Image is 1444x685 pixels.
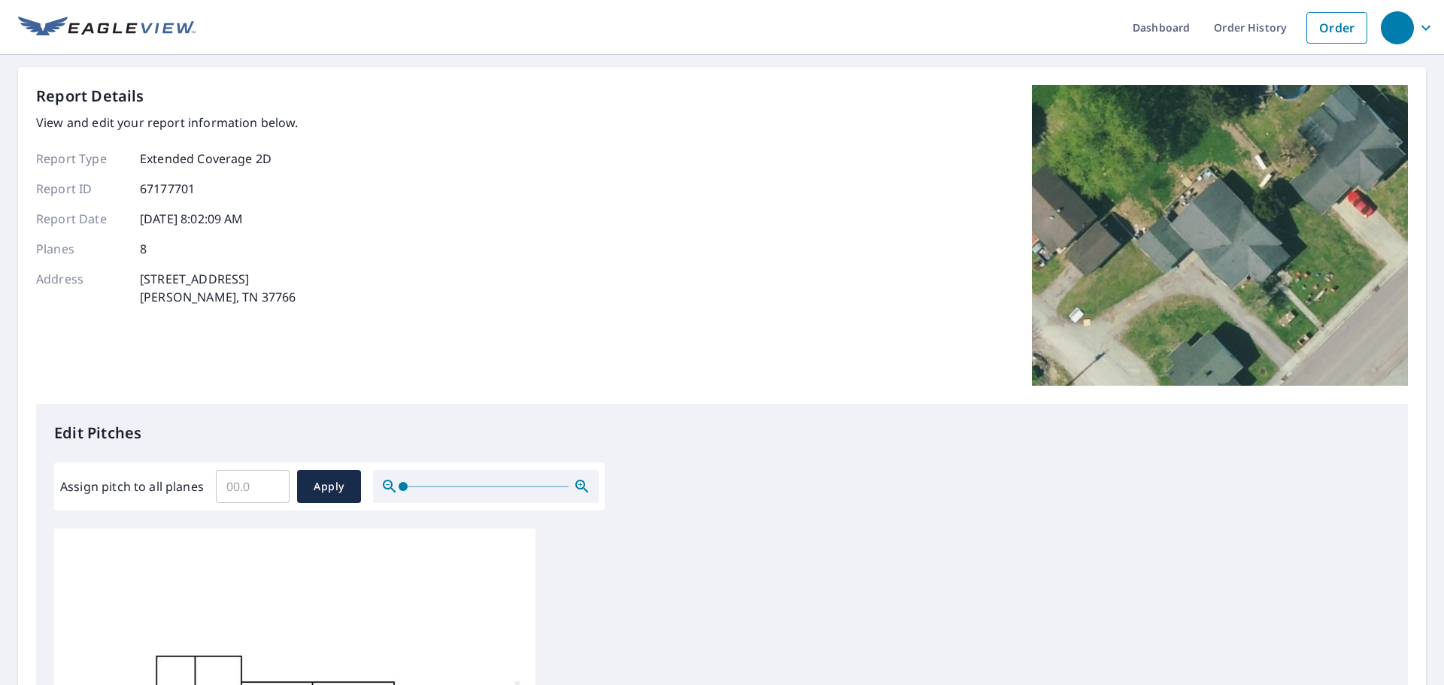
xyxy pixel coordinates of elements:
p: 67177701 [140,180,195,198]
img: Top image [1032,85,1408,386]
p: [DATE] 8:02:09 AM [140,210,244,228]
span: Apply [309,477,349,496]
p: Report Details [36,85,144,108]
button: Apply [297,470,361,503]
p: View and edit your report information below. [36,114,299,132]
p: Address [36,270,126,306]
p: Report ID [36,180,126,198]
p: Report Date [36,210,126,228]
p: Extended Coverage 2D [140,150,272,168]
p: Report Type [36,150,126,168]
p: 8 [140,240,147,258]
img: EV Logo [18,17,196,39]
label: Assign pitch to all planes [60,477,204,496]
input: 00.0 [216,465,290,508]
p: Edit Pitches [54,422,1390,444]
p: [STREET_ADDRESS] [PERSON_NAME], TN 37766 [140,270,296,306]
a: Order [1306,12,1367,44]
p: Planes [36,240,126,258]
